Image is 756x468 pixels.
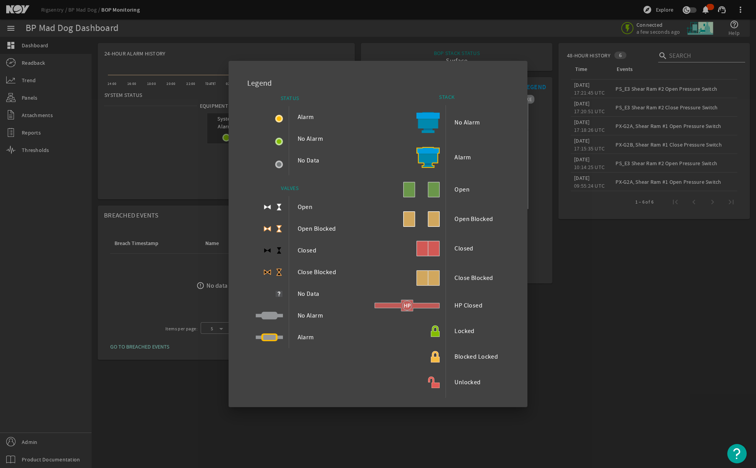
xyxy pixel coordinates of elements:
[451,234,509,263] div: Closed
[451,344,509,370] div: Blocked Locked
[264,268,271,276] img: Valve2CloseBlock.png
[247,175,352,196] div: VALVES
[451,370,509,395] div: Unlocked
[451,140,509,175] div: Alarm
[256,333,283,341] img: ValveFaultLegend.png
[275,225,283,233] img: Valve2OpenBlock.png
[294,106,352,128] div: Alarm
[451,204,509,234] div: Open Blocked
[264,247,271,254] img: Valve2Close.png
[275,247,283,254] img: ValveClose.png
[294,150,352,171] div: No Data
[451,395,509,421] div: Blocked Unlocked
[294,261,352,283] div: Close Blocked
[451,175,509,204] div: Open
[451,318,509,344] div: Locked
[431,351,440,363] img: RiserConnectorLockBlockLegend.png
[294,240,352,261] div: Closed
[264,225,271,233] img: ValveOpenBlock.png
[247,95,352,106] div: STATUS
[294,326,352,348] div: Alarm
[275,268,283,276] img: ValveCloseBlock.png
[416,147,440,168] img: UpperAnnularFaultLegend.png
[294,283,352,305] div: No Data
[403,182,440,197] img: LowerAnnularOpenLegend.png
[275,138,283,145] img: green.svg
[404,93,509,105] div: STACK
[451,293,509,318] div: HP Closed
[416,241,440,256] img: LowerAnnularCloseLegend.png
[727,444,747,463] button: Open Resource Center
[451,105,509,140] div: No Alarm
[256,312,283,319] img: ValveNoFaultLegend.png
[275,290,283,298] img: UnknownValve.png
[294,196,352,218] div: Open
[403,211,440,227] img: LowerAnnularOpenBlockLegend.png
[375,300,440,311] img: ShearRamHPCloseLegend.png
[294,128,352,150] div: No Alarm
[264,203,271,211] img: ValveOpen.png
[294,218,352,240] div: Open Blocked
[451,263,509,293] div: Close Blocked
[431,325,440,337] img: RiserConnectorLockLegend.png
[294,305,352,326] div: No Alarm
[238,70,518,93] div: Legend
[428,376,440,388] img: RiserConnectorUnlockLegend.png
[416,112,440,133] img: UpperAnnularNoFaultLegend.png
[275,203,283,211] img: Valve2Open.png
[416,270,440,286] img: LowerAnnularCloseBlockLegend.png
[275,161,283,168] img: grey.svg
[275,115,283,123] img: yellow.svg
